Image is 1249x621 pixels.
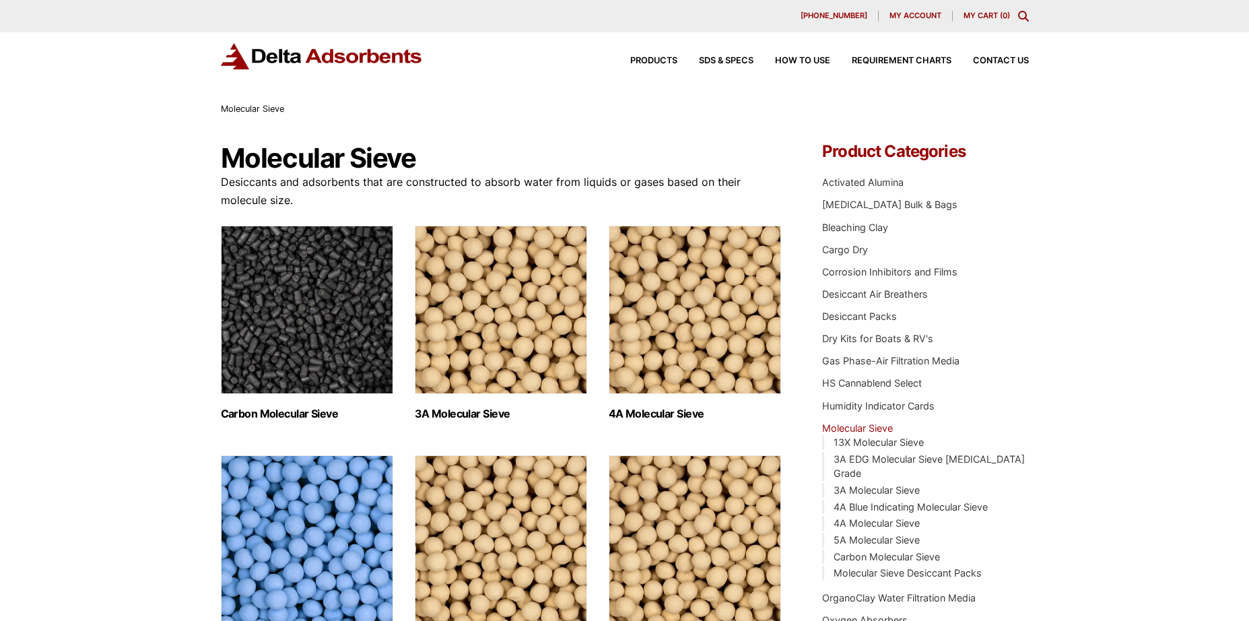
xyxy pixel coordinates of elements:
a: OrganoClay Water Filtration Media [822,592,976,603]
a: My Cart (0) [964,11,1010,20]
a: Contact Us [951,57,1029,65]
h2: 3A Molecular Sieve [415,407,587,420]
h4: Product Categories [822,143,1028,160]
a: Molecular Sieve Desiccant Packs [834,567,982,579]
span: Contact Us [973,57,1029,65]
a: Visit product category 3A Molecular Sieve [415,226,587,420]
a: 3A Molecular Sieve [834,484,920,496]
img: 4A Molecular Sieve [609,226,781,394]
a: 3A EDG Molecular Sieve [MEDICAL_DATA] Grade [834,453,1025,480]
a: Activated Alumina [822,176,904,188]
a: SDS & SPECS [677,57,753,65]
a: Products [609,57,677,65]
a: HS Cannablend Select [822,377,922,389]
a: Desiccant Packs [822,310,897,322]
a: Gas Phase-Air Filtration Media [822,355,959,366]
a: Carbon Molecular Sieve [834,551,940,562]
span: How to Use [775,57,830,65]
h1: Molecular Sieve [221,143,782,173]
a: 4A Blue Indicating Molecular Sieve [834,501,988,513]
span: Requirement Charts [852,57,951,65]
h2: 4A Molecular Sieve [609,407,781,420]
a: How to Use [753,57,830,65]
h2: Carbon Molecular Sieve [221,407,393,420]
span: SDS & SPECS [699,57,753,65]
img: Carbon Molecular Sieve [221,226,393,394]
span: Products [630,57,677,65]
a: 4A Molecular Sieve [834,517,920,529]
span: Molecular Sieve [221,104,284,114]
span: [PHONE_NUMBER] [801,12,867,20]
a: [PHONE_NUMBER] [790,11,879,22]
a: Dry Kits for Boats & RV's [822,333,933,344]
a: Requirement Charts [830,57,951,65]
span: My account [889,12,941,20]
img: 3A Molecular Sieve [415,226,587,394]
a: Bleaching Clay [822,222,888,233]
a: 13X Molecular Sieve [834,436,924,448]
a: Visit product category 4A Molecular Sieve [609,226,781,420]
a: [MEDICAL_DATA] Bulk & Bags [822,199,957,210]
a: Humidity Indicator Cards [822,400,935,412]
p: Desiccants and adsorbents that are constructed to absorb water from liquids or gases based on the... [221,173,782,209]
a: Molecular Sieve [822,422,893,434]
a: Desiccant Air Breathers [822,288,928,300]
img: Delta Adsorbents [221,43,423,69]
a: 5A Molecular Sieve [834,534,920,546]
span: 0 [1003,11,1007,20]
div: Toggle Modal Content [1018,11,1029,22]
a: Cargo Dry [822,244,868,255]
a: Corrosion Inhibitors and Films [822,266,957,277]
a: My account [879,11,953,22]
a: Visit product category Carbon Molecular Sieve [221,226,393,420]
